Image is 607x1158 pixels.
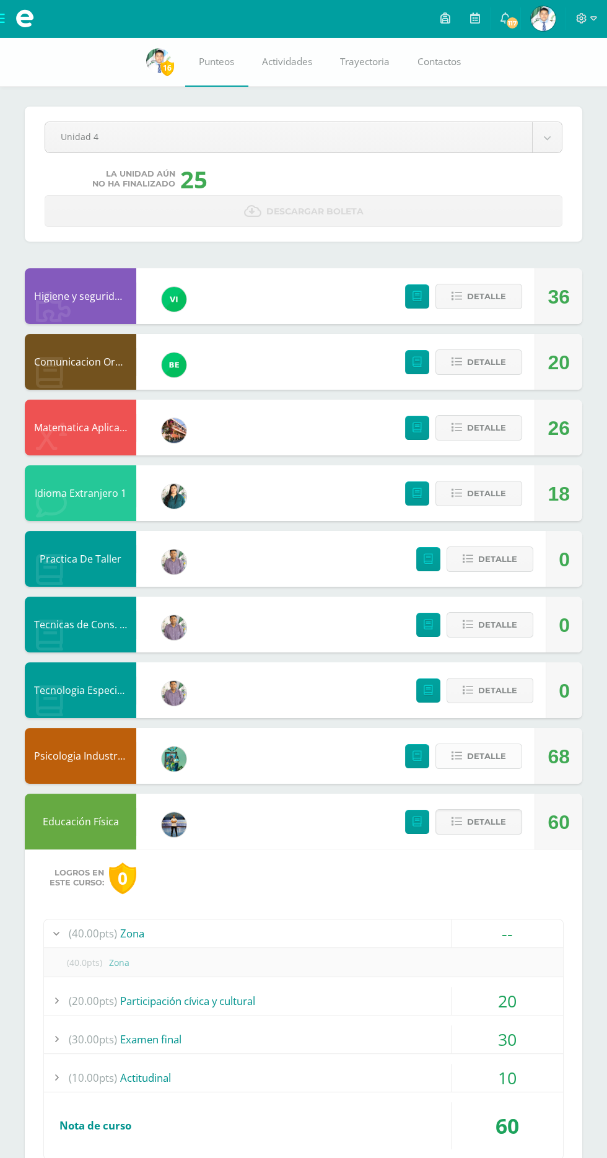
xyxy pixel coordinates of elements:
span: 117 [505,16,519,30]
div: 20 [548,335,570,390]
img: b85866ae7f275142dc9a325ef37a630d.png [162,353,186,377]
div: Idioma Extranjero 1 [25,465,136,521]
span: Detalle [478,613,517,636]
img: b08e72ae1415402f2c8bd1f3d2cdaa84.png [162,681,186,706]
div: Comunicacion Oral y Escrita [25,334,136,390]
div: 25 [180,163,207,195]
span: Nota de curso [59,1118,131,1133]
img: 471cebee64bf0385bf590beeb9ee5b28.png [531,6,556,31]
div: Educación Física [25,794,136,849]
span: Detalle [467,810,506,833]
div: 0 [109,862,136,894]
img: 0a4f8d2552c82aaa76f7aefb013bc2ce.png [162,418,186,443]
span: Descargar boleta [266,196,364,227]
span: (40.00pts) [69,919,117,947]
span: Detalle [467,416,506,439]
span: La unidad aún no ha finalizado [92,169,175,189]
div: 10 [452,1064,563,1092]
div: 0 [559,597,570,653]
div: Tecnologia Especifica [25,662,136,718]
span: Actividades [262,55,312,68]
a: Unidad 4 [45,122,562,152]
span: (30.00pts) [69,1025,117,1053]
span: (20.00pts) [69,987,117,1015]
div: 0 [559,532,570,587]
div: Matematica Aplicada [25,400,136,455]
div: Psicologia Industrial [25,728,136,784]
span: Detalle [478,548,517,571]
button: Detalle [435,481,522,506]
button: Detalle [447,612,533,638]
div: Practica De Taller [25,531,136,587]
div: 26 [548,400,570,456]
div: 30 [452,1025,563,1053]
button: Detalle [447,678,533,703]
span: Detalle [467,351,506,374]
span: 16 [160,60,174,76]
span: Punteos [199,55,234,68]
a: Punteos [185,37,248,87]
button: Detalle [435,284,522,309]
img: b08e72ae1415402f2c8bd1f3d2cdaa84.png [162,550,186,574]
img: 471cebee64bf0385bf590beeb9ee5b28.png [146,48,171,73]
div: 18 [548,466,570,522]
div: 0 [559,663,570,719]
button: Detalle [435,743,522,769]
div: 60 [548,794,570,850]
div: 68 [548,729,570,784]
button: Detalle [447,546,533,572]
img: bde165c00b944de6c05dcae7d51e2fcc.png [162,812,186,837]
span: Logros en este curso: [50,868,104,888]
span: Trayectoria [340,55,390,68]
div: Tecnicas de Cons. Higiene y seg. [25,597,136,652]
div: Actitudinal [44,1064,563,1092]
span: (10.00pts) [69,1064,117,1092]
div: Higiene y seguridad en el trabajo [25,268,136,324]
span: Detalle [467,482,506,505]
span: (40.0pts) [59,949,109,976]
span: Contactos [417,55,461,68]
div: 60 [452,1102,563,1149]
img: b3df963adb6106740b98dae55d89aff1.png [162,747,186,771]
a: Actividades [248,37,326,87]
div: -- [452,919,563,947]
div: 20 [452,987,563,1015]
div: Participación cívica y cultural [44,987,563,1015]
a: Trayectoria [326,37,404,87]
button: Detalle [435,349,522,375]
div: Examen final [44,1025,563,1053]
img: f58bb6038ea3a85f08ed05377cd67300.png [162,484,186,509]
span: Detalle [478,679,517,702]
div: Zona [44,919,563,947]
span: Detalle [467,745,506,768]
img: a241c2b06c5b4daf9dd7cbc5f490cd0f.png [162,287,186,312]
a: Contactos [404,37,475,87]
span: Unidad 4 [61,122,517,151]
img: b08e72ae1415402f2c8bd1f3d2cdaa84.png [162,615,186,640]
button: Detalle [435,809,522,835]
button: Detalle [435,415,522,441]
div: 36 [548,269,570,325]
div: Zona [44,949,563,976]
span: Detalle [467,285,506,308]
